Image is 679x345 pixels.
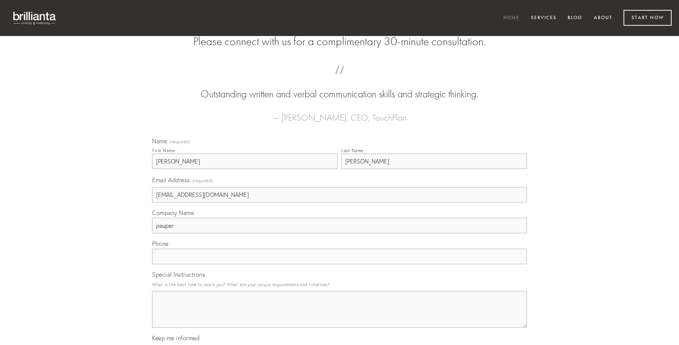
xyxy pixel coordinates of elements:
[170,140,190,144] span: (required)
[193,176,213,186] span: (required)
[152,137,167,145] span: Name
[164,73,515,87] span: “
[563,12,587,24] a: Blog
[589,12,617,24] a: About
[164,73,515,101] blockquote: Outstanding written and verbal communication skills and strategic thinking.
[152,148,175,153] div: First Name
[152,334,200,342] span: Keep me informed
[341,148,363,153] div: Last Name
[526,12,561,24] a: Services
[152,271,205,278] span: Special Instructions
[152,280,527,290] p: What is the best time to reach you? What are your unique requirements and timelines?
[152,240,169,247] span: Phone
[624,10,672,26] a: Start Now
[152,176,190,184] span: Email Address
[152,35,527,48] h2: Please connect with us for a complimentary 30-minute consultation.
[499,12,524,24] a: Home
[152,209,194,216] span: Company Name
[164,101,515,125] figcaption: — [PERSON_NAME], CEO, TouchPlan
[7,7,62,29] img: brillianta - research, strategy, marketing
